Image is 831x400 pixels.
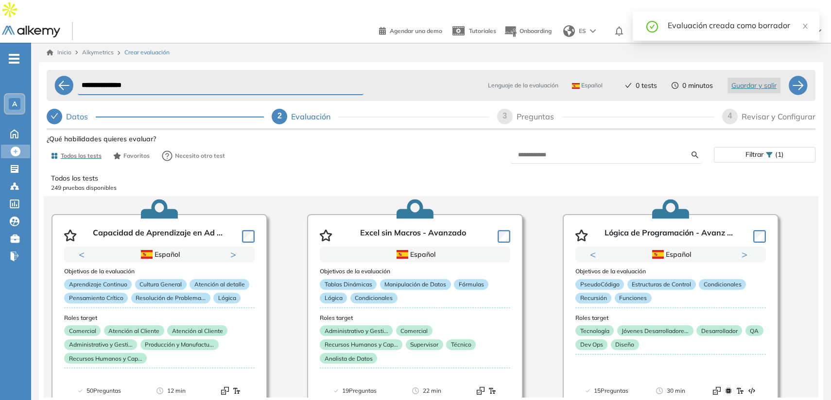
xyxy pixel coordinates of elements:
[575,293,611,303] p: Recursión
[163,262,171,264] button: 2
[167,325,227,336] p: Atención al Cliente
[497,109,714,124] div: 3Preguntas
[82,49,114,56] span: Alkymetrics
[47,48,71,57] a: Inicio
[320,315,510,321] h3: Roles target
[99,249,220,260] div: Español
[380,279,451,290] p: Manipulación de Datos
[93,228,223,243] p: Capacidad de Aprendizaje en Ad ...
[575,339,607,350] p: Dev Ops
[519,27,552,34] span: Onboarding
[131,293,210,303] p: Resolución de Problema...
[742,250,751,259] button: Next
[590,250,600,259] button: Previous
[659,262,671,264] button: 1
[87,386,121,396] span: 50 Preguntas
[320,279,377,290] p: Tablas Dinámicas
[64,293,128,303] p: Pensamiento Crítico
[47,148,105,164] button: Todos los tests
[775,148,784,162] span: (1)
[636,81,657,91] span: 0 tests
[390,27,442,34] span: Agendar una demo
[396,325,433,336] p: Comercial
[61,151,102,160] span: Todos los tests
[213,293,241,303] p: Lógica
[802,23,809,30] span: close
[575,268,766,275] h3: Objetivos de la evaluación
[79,250,88,259] button: Previous
[64,325,101,336] p: Comercial
[47,109,264,124] div: Datos
[579,27,586,35] span: ES
[675,262,682,264] button: 2
[590,29,596,33] img: arrow
[64,353,147,364] p: Recursos Humanos y Cap...
[406,339,443,350] p: Supervisor
[397,250,408,259] img: ESP
[668,19,808,31] div: Evaluación creada como borrador
[167,386,186,396] span: 12 min
[575,279,624,290] p: PseudoCódigo
[488,387,496,395] img: Format test logo
[342,386,377,396] span: 19 Preguntas
[656,287,831,400] div: Widget de chat
[682,81,713,91] span: 0 minutos
[454,279,488,290] p: Fórmulas
[611,339,639,350] p: Diseño
[575,315,766,321] h3: Roles target
[615,293,652,303] p: Funciones
[656,287,831,400] iframe: Chat Widget
[64,339,137,350] p: Administrativo y Gesti...
[728,112,732,120] span: 4
[502,112,507,120] span: 3
[360,228,466,243] p: Excel sin Macros - Avanzado
[469,27,496,34] span: Tutoriales
[354,249,476,260] div: Español
[477,387,485,395] img: Format test logo
[320,293,347,303] p: Lógica
[423,386,441,396] span: 22 min
[157,146,229,166] button: Necesito otro test
[291,109,338,124] div: Evaluación
[135,279,187,290] p: Cultura General
[722,109,815,124] div: 4Revisar y Configurar
[672,82,678,89] span: clock-circle
[124,48,170,57] span: Crear evaluación
[64,268,255,275] h3: Objetivos de la evaluación
[148,262,159,264] button: 1
[141,250,153,259] img: ESP
[51,112,58,120] span: check
[627,279,696,290] p: Estructuras de Control
[230,250,240,259] button: Next
[572,83,580,89] img: ESP
[517,109,562,124] div: Preguntas
[625,82,632,89] span: check
[233,387,241,395] img: Format test logo
[2,26,60,38] img: Logo
[594,386,628,396] span: 15 Preguntas
[64,315,255,321] h3: Roles target
[446,339,476,350] p: Técnico
[51,183,811,192] p: 249 pruebas disponibles
[742,109,815,124] div: Revisar y Configurar
[350,293,398,303] p: Condicionales
[51,173,811,183] p: Todos los tests
[572,82,603,89] span: Español
[277,112,282,120] span: 2
[727,78,780,93] button: Guardar y salir
[731,80,777,91] span: Guardar y salir
[190,279,249,290] p: Atención al detalle
[175,151,225,160] span: Necesito otro test
[504,21,552,42] button: Onboarding
[450,18,496,44] a: Tutoriales
[745,148,763,162] span: Filtrar
[66,109,96,124] div: Datos
[104,325,164,336] p: Atención al Cliente
[563,25,575,37] img: world
[47,134,156,144] span: ¿Qué habilidades quieres evaluar?
[652,250,664,259] img: ESP
[617,325,693,336] p: Jóvenes Desarrolladore...
[221,387,229,395] img: Format test logo
[605,228,733,243] p: Lógica de Programación - Avanz ...
[140,339,219,350] p: Producción y Manufactu...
